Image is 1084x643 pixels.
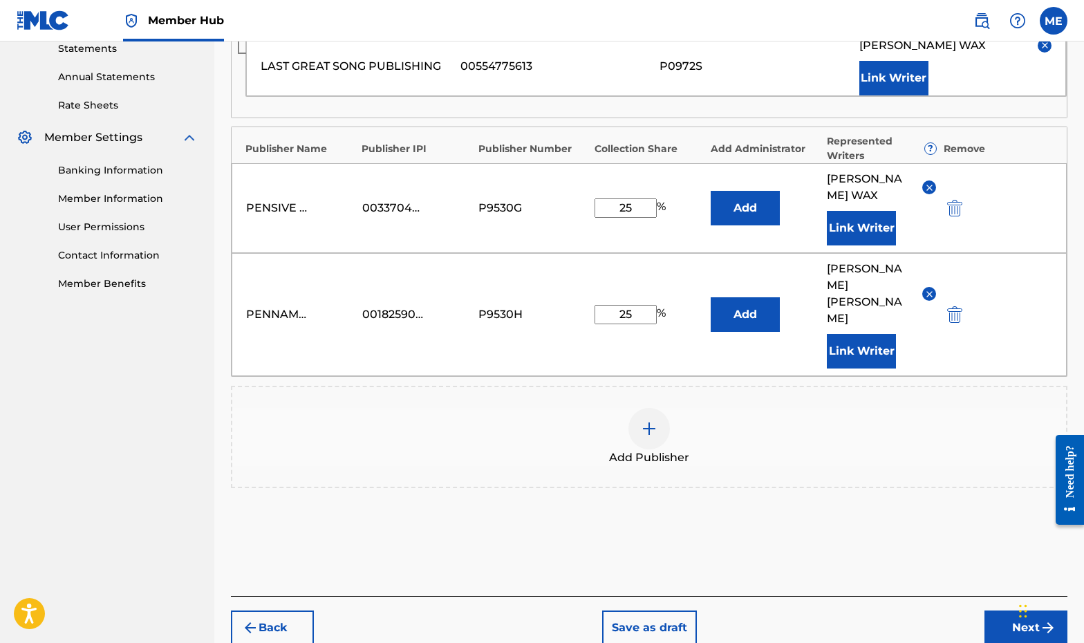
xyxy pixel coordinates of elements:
div: Drag [1019,590,1027,632]
a: Member Information [58,192,198,206]
iframe: Resource Center [1045,423,1084,537]
span: [PERSON_NAME] WAX [827,171,912,204]
a: Member Benefits [58,277,198,291]
a: Rate Sheets [58,98,198,113]
div: Publisher IPI [362,142,471,156]
div: Collection Share [595,142,704,156]
div: Add Administrator [711,142,820,156]
img: 7ee5dd4eb1f8a8e3ef2f.svg [242,619,259,636]
img: remove-from-list-button [924,289,935,299]
div: P0972S [660,58,852,75]
img: Top Rightsholder [123,12,140,29]
a: Public Search [968,7,996,35]
a: User Permissions [58,220,198,234]
img: remove-from-list-button [1040,40,1050,50]
img: Member Settings [17,129,33,146]
span: % [657,305,669,324]
a: Statements [58,41,198,56]
img: remove-from-list-button [924,183,935,193]
div: Publisher Number [478,142,588,156]
div: LAST GREAT SONG PUBLISHING [261,58,454,75]
div: User Menu [1040,7,1067,35]
img: 12a2ab48e56ec057fbd8.svg [947,200,962,216]
img: 12a2ab48e56ec057fbd8.svg [947,306,962,323]
div: 00554775613 [460,58,653,75]
button: Link Writer [859,61,928,95]
div: Represented Writers [827,134,936,163]
button: Link Writer [827,334,896,369]
a: Contact Information [58,248,198,263]
img: help [1009,12,1026,29]
a: Annual Statements [58,70,198,84]
div: Publisher Name [245,142,355,156]
span: Member Hub [148,12,224,28]
img: search [973,12,990,29]
iframe: Chat Widget [1015,577,1084,643]
span: Member Settings [44,129,142,146]
div: Help [1004,7,1031,35]
button: Add [711,191,780,225]
span: Add Publisher [609,449,689,466]
span: [PERSON_NAME] [PERSON_NAME] [827,261,912,327]
button: Link Writer [827,211,896,245]
a: Banking Information [58,163,198,178]
img: expand [181,129,198,146]
img: MLC Logo [17,10,70,30]
span: ? [925,143,936,154]
span: % [657,198,669,218]
button: Add [711,297,780,332]
img: add [641,420,657,437]
span: [PERSON_NAME] WAX [859,37,986,54]
div: Remove [944,142,1053,156]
